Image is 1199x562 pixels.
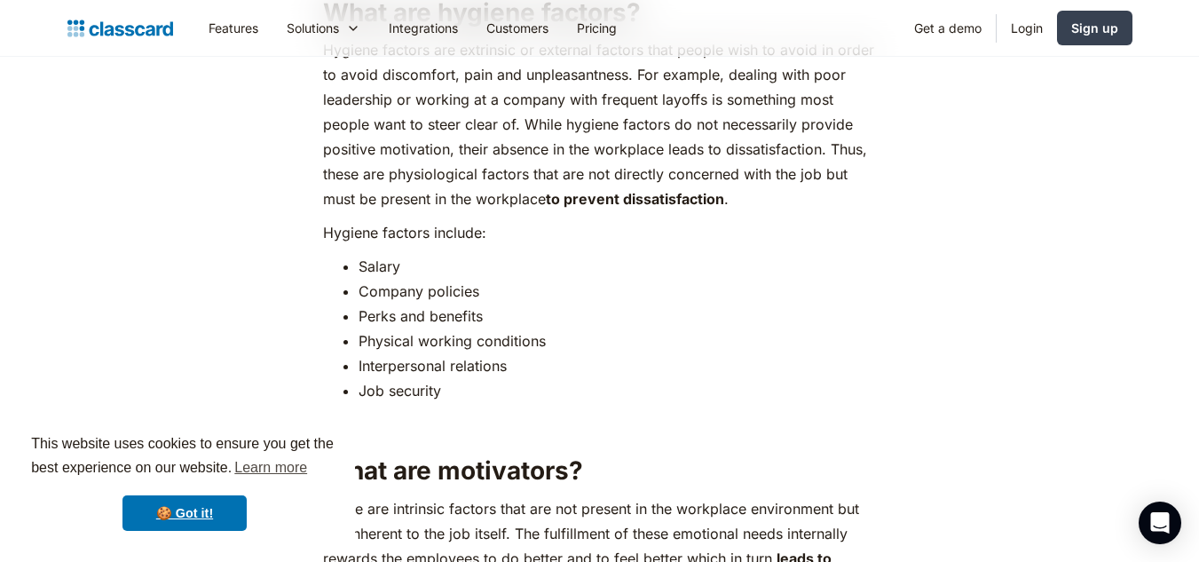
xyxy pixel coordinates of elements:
li: Salary [359,254,876,279]
a: Pricing [563,8,631,48]
div: Solutions [287,19,339,37]
li: Interpersonal relations [359,353,876,378]
span: This website uses cookies to ensure you get the best experience on our website. [31,433,338,481]
div: Open Intercom Messenger [1139,502,1181,544]
a: learn more about cookies [232,455,310,481]
div: Solutions [272,8,375,48]
a: Customers [472,8,563,48]
a: home [67,16,173,41]
p: Hygiene factors include: [323,220,876,245]
li: Job security [359,378,876,403]
a: Sign up [1057,11,1132,45]
a: Login [997,8,1057,48]
div: cookieconsent [14,416,355,548]
li: Perks and benefits [359,304,876,328]
p: ‍ [323,412,876,437]
li: Physical working conditions [359,328,876,353]
a: Features [194,8,272,48]
strong: to prevent dissatisfaction [546,190,724,208]
a: Get a demo [900,8,996,48]
p: Hygiene factors are extrinsic or external factors that people wish to avoid in order to avoid dis... [323,37,876,211]
li: Company policies [359,279,876,304]
a: dismiss cookie message [122,495,247,531]
a: Integrations [375,8,472,48]
strong: What are motivators? [323,455,583,486]
div: Sign up [1071,19,1118,37]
